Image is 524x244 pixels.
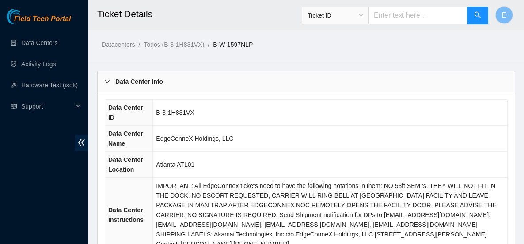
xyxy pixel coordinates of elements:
span: Data Center Location [108,156,143,173]
span: double-left [75,135,88,151]
span: / [138,41,140,48]
a: Akamai TechnologiesField Tech Portal [7,16,71,27]
button: E [495,6,513,24]
span: EdgeConneX Holdings, LLC [156,135,233,142]
span: read [11,103,17,109]
span: Support [21,98,73,115]
span: Field Tech Portal [14,15,71,23]
span: search [474,11,481,20]
span: Atlanta ATL01 [156,161,194,168]
span: Data Center Name [108,130,143,147]
b: Data Center Info [115,77,163,86]
input: Enter text here... [368,7,467,24]
div: Data Center Info [98,71,515,92]
span: right [105,79,110,84]
img: Akamai Technologies [7,9,45,24]
span: E [502,10,507,21]
a: Activity Logs [21,60,56,68]
span: Data Center Instructions [108,206,144,223]
a: Todos (B-3-1H831VX) [144,41,204,48]
span: Ticket ID [308,9,363,22]
span: / [208,41,209,48]
a: Data Centers [21,39,57,46]
a: Hardware Test (isok) [21,82,78,89]
button: search [467,7,488,24]
a: Datacenters [102,41,135,48]
a: B-W-1597NLP [213,41,253,48]
span: Data Center ID [108,104,143,121]
span: B-3-1H831VX [156,109,194,116]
